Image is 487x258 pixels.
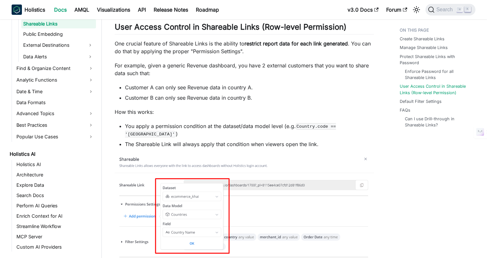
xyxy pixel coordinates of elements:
[84,52,96,62] button: Expand sidebar category 'Data Alerts'
[21,52,84,62] a: Data Alerts
[14,63,96,74] a: Find & Organize Content
[21,30,96,39] a: Public Embedding
[400,54,472,66] a: Protect Shareable Links with Password
[464,6,471,12] kbd: K
[405,116,469,128] a: Can I use Drill-through in Shareable Links?
[425,4,475,15] button: Search (Command+K)
[411,5,422,15] button: Switch between dark and light mode (currently light mode)
[12,5,22,15] img: Holistics
[400,83,472,95] a: User Access Control in Shareable Links (Row-level Permission)
[24,6,45,14] b: Holistics
[14,181,96,190] a: Explore Data
[8,150,96,159] a: Holistics AI
[344,5,382,15] a: v3.0 Docs
[400,36,444,42] a: Create Shareable Links
[134,5,150,15] a: API
[400,98,442,104] a: Default Filter Settings
[434,7,457,13] span: Search
[12,5,45,15] a: HolisticsHolistics
[14,75,96,85] a: Analytic Functions
[400,45,448,51] a: Manage Shareable Links
[14,212,96,221] a: Enrich Context for AI
[21,40,84,50] a: External Destinations
[21,19,96,28] a: Shareable Links
[405,68,469,81] a: Enforce Password for all Shareable Links
[14,191,96,200] a: Search Docs
[14,222,96,231] a: Streamline Workflow
[14,120,96,130] a: Best Practices
[125,140,374,148] li: The Shareable Link will always apply that condition when viewers open the link.
[14,201,96,210] a: Perform AI Queries
[93,5,134,15] a: Visualizations
[14,132,96,142] a: Popular Use Cases
[14,98,96,107] a: Data Formats
[14,86,96,97] a: Date & Time
[192,5,223,15] a: Roadmap
[125,94,374,102] li: Customer B can only see Revenue data in country B.
[71,5,93,15] a: AMQL
[14,243,96,252] a: Custom AI Providers
[14,160,96,169] a: Holistics AI
[115,22,374,35] h2: User Access Control in Shareable Links (Row-level Permission)
[115,40,374,55] p: One crucial feature of Shareable Links is the ability to . You can do that by applying the proper...
[125,123,336,137] code: Country.code == '[GEOGRAPHIC_DATA]'
[382,5,411,15] a: Forum
[5,19,102,258] nav: Docs sidebar
[125,84,374,91] li: Customer A can only see Revenue data in country A.
[125,122,374,138] li: You apply a permission condition at the dataset/data model level (e.g. )
[115,108,374,116] p: How this works:
[115,62,374,77] p: For example, given a generic Revenue dashboard, you have 2 external customers that you want to sh...
[244,40,348,47] strong: restrict report data for each link generated
[50,5,71,15] a: Docs
[14,170,96,179] a: Architecture
[84,40,96,50] button: Expand sidebar category 'External Destinations'
[456,7,463,13] kbd: ⌘
[400,107,410,113] a: FAQs
[14,232,96,241] a: MCP Server
[150,5,192,15] a: Release Notes
[14,108,96,119] a: Advanced Topics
